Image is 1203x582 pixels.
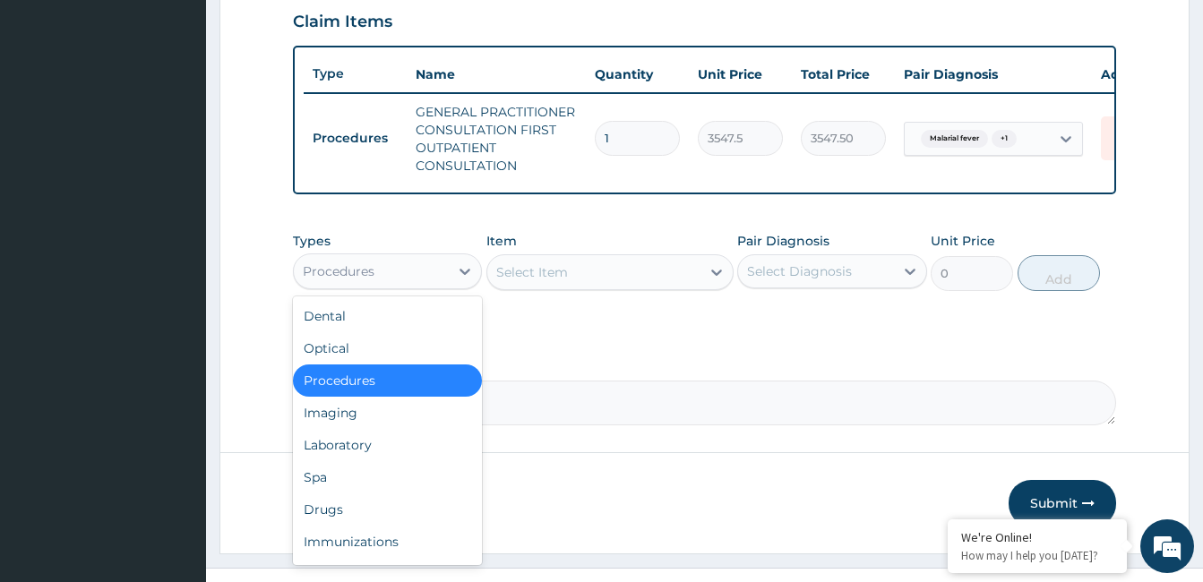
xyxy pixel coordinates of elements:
[895,56,1092,92] th: Pair Diagnosis
[9,390,341,453] textarea: Type your message and hit 'Enter'
[304,57,407,90] th: Type
[303,262,374,280] div: Procedures
[33,90,73,134] img: d_794563401_company_1708531726252_794563401
[961,548,1113,563] p: How may I help you today?
[1092,56,1182,92] th: Actions
[689,56,792,92] th: Unit Price
[293,332,482,364] div: Optical
[293,526,482,558] div: Immunizations
[737,232,829,250] label: Pair Diagnosis
[407,56,586,92] th: Name
[1018,255,1100,291] button: Add
[931,232,995,250] label: Unit Price
[104,176,247,357] span: We're online!
[792,56,895,92] th: Total Price
[293,461,482,493] div: Spa
[93,100,301,124] div: Chat with us now
[293,355,1116,371] label: Comment
[293,13,392,32] h3: Claim Items
[293,234,331,249] label: Types
[407,94,586,184] td: GENERAL PRACTITIONER CONSULTATION FIRST OUTPATIENT CONSULTATION
[586,56,689,92] th: Quantity
[294,9,337,52] div: Minimize live chat window
[293,364,482,397] div: Procedures
[293,493,482,526] div: Drugs
[747,262,852,280] div: Select Diagnosis
[1009,480,1116,526] button: Submit
[293,397,482,429] div: Imaging
[486,232,517,250] label: Item
[304,122,407,155] td: Procedures
[961,529,1113,545] div: We're Online!
[293,300,482,332] div: Dental
[496,263,568,281] div: Select Item
[921,130,988,148] span: Malarial fever
[992,130,1017,148] span: + 1
[293,429,482,461] div: Laboratory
